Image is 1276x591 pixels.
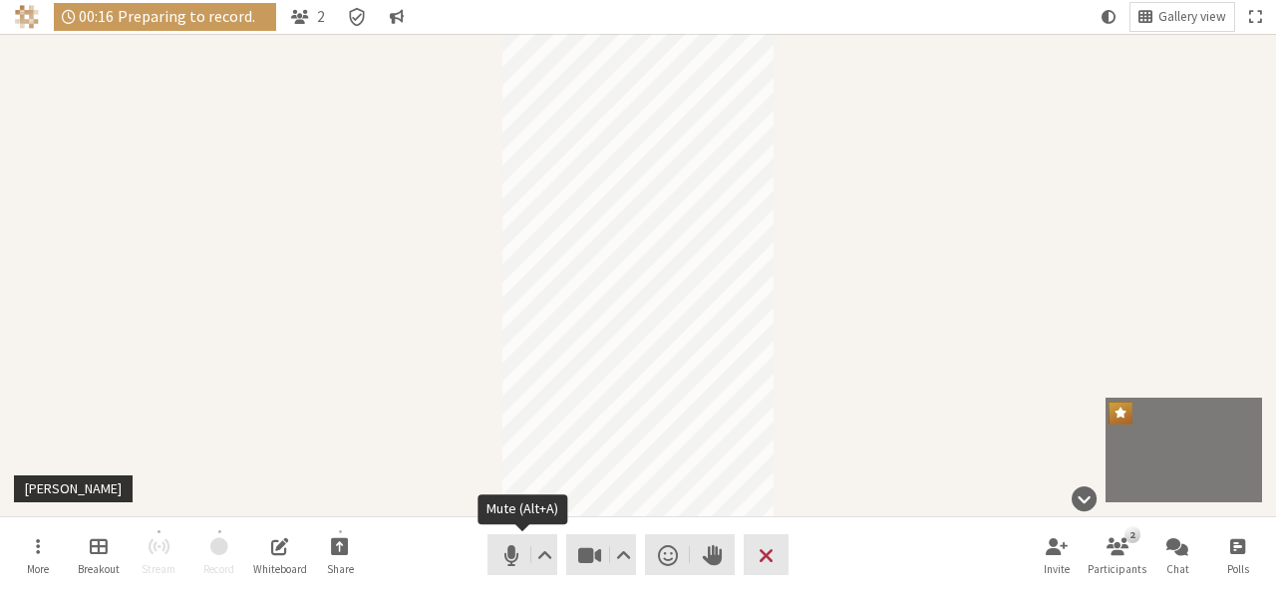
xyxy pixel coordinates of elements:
button: Open participant list [283,3,333,31]
button: Using system theme [1094,3,1123,31]
button: Hide [1065,476,1104,521]
div: Recording may take up to a few minutes to start, please wait... [54,3,276,31]
span: Chat [1166,563,1189,575]
span: Preparing to record [118,8,268,25]
button: Start sharing [312,528,368,582]
button: Open shared whiteboard [252,528,308,582]
span: Polls [1227,563,1249,575]
div: Meeting details Encryption enabled [339,3,374,31]
img: Iotum [15,5,39,29]
button: Manage Breakout Rooms [71,528,127,582]
span: . [252,8,268,25]
button: Open chat [1149,528,1205,582]
span: Record [203,563,234,575]
button: Invite participants (Alt+I) [1029,528,1085,582]
button: Mute (Alt+A) [487,534,557,575]
span: Whiteboard [253,563,307,575]
button: Change layout [1130,3,1234,31]
div: [PERSON_NAME] [18,478,129,499]
button: Conversation [382,3,412,31]
button: Send a reaction [645,534,690,575]
button: Start streaming [131,528,186,582]
span: 2 [317,8,325,25]
span: Share [327,563,354,575]
span: 00:16 [79,8,114,25]
span: Stream [142,563,175,575]
button: Open poll [1210,528,1266,582]
button: End or leave meeting [744,534,789,575]
button: Open participant list [1090,528,1145,582]
button: Fullscreen [1241,3,1269,31]
button: Stop video (Alt+V) [566,534,636,575]
span: Breakout [78,563,120,575]
span: Invite [1044,563,1070,575]
button: Raise hand [690,534,735,575]
button: Preparing to record [191,528,247,582]
button: Video setting [611,534,636,575]
span: More [27,563,49,575]
span: Participants [1088,563,1146,575]
button: Audio settings [531,534,556,575]
span: Gallery view [1158,10,1226,25]
div: 2 [1124,526,1139,542]
button: Open menu [10,528,66,582]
